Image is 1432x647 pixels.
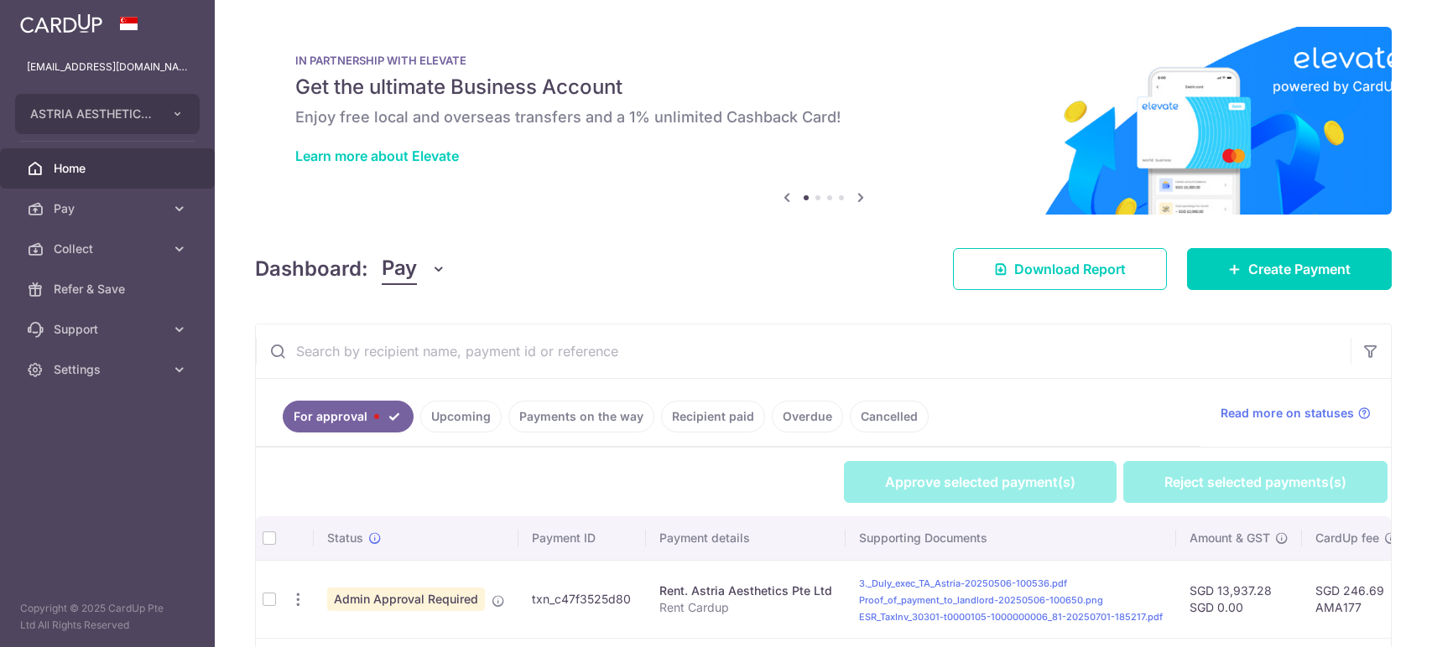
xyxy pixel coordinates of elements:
a: Recipient paid [661,401,765,432]
a: Overdue [772,401,843,432]
td: txn_c47f3525d80 [518,560,646,638]
span: Pay [54,200,164,217]
span: Pay [382,253,417,285]
span: Admin Approval Required [327,587,485,611]
input: Search by recipient name, payment id or reference [256,324,1351,378]
a: Cancelled [850,401,929,432]
a: Read more on statuses [1221,405,1371,422]
div: Rent. Astria Aesthetics Pte Ltd [659,582,832,599]
a: Learn more about Elevate [295,148,459,164]
button: ASTRIA AESTHETICS PTE. LTD. [15,94,200,134]
p: IN PARTNERSHIP WITH ELEVATE [295,54,1351,67]
p: [EMAIL_ADDRESS][DOMAIN_NAME] [27,59,188,75]
a: Upcoming [420,401,502,432]
h6: Enjoy free local and overseas transfers and a 1% unlimited Cashback Card! [295,107,1351,127]
span: Collect [54,241,164,257]
span: CardUp fee [1315,530,1379,546]
button: Pay [382,253,446,285]
th: Supporting Documents [846,516,1176,560]
span: Support [54,321,164,338]
a: Proof_of_payment_to_landlord-20250506-100650.png [859,594,1103,606]
h5: Get the ultimate Business Account [295,74,1351,101]
span: Refer & Save [54,281,164,298]
span: Amount & GST [1190,530,1270,546]
td: SGD 13,937.28 SGD 0.00 [1176,560,1302,638]
span: Status [327,530,363,546]
span: Download Report [1014,259,1126,279]
a: Download Report [953,248,1167,290]
td: SGD 246.69 AMA177 [1302,560,1411,638]
p: Rent Cardup [659,599,832,616]
a: Create Payment [1187,248,1392,290]
span: Home [54,160,164,177]
th: Payment ID [518,516,646,560]
span: Read more on statuses [1221,405,1354,422]
a: Payments on the way [508,401,654,432]
img: Renovation banner [255,27,1392,215]
img: CardUp [20,13,102,34]
th: Payment details [646,516,846,560]
a: For approval [283,401,414,432]
h4: Dashboard: [255,254,368,284]
a: ESR_TaxInv_30301-t0000105-1000000006_81-20250701-185217.pdf [859,611,1163,623]
span: ASTRIA AESTHETICS PTE. LTD. [30,106,154,122]
span: Create Payment [1248,259,1351,279]
span: Settings [54,361,164,378]
a: 3._Duly_exec_TA_Astria-20250506-100536.pdf [859,577,1067,589]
